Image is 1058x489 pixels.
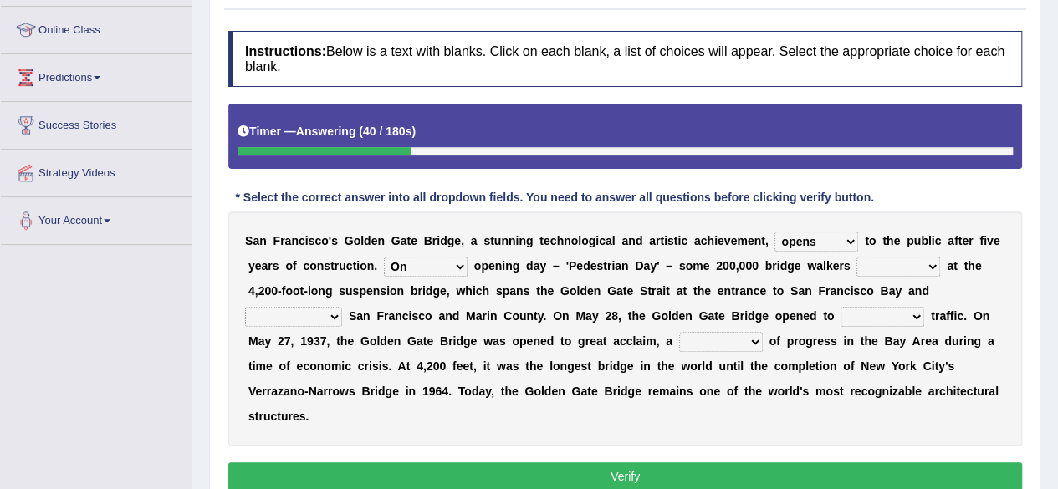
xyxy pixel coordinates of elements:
[823,259,826,273] b: l
[317,259,325,273] b: n
[408,309,411,323] b: i
[293,259,297,273] b: f
[380,284,386,298] b: s
[259,234,267,247] b: n
[934,234,941,247] b: c
[616,284,623,298] b: a
[396,284,404,298] b: n
[481,259,488,273] b: p
[975,259,982,273] b: e
[509,234,516,247] b: n
[621,259,629,273] b: n
[701,234,708,247] b: c
[922,284,929,298] b: d
[556,234,564,247] b: h
[826,259,833,273] b: k
[649,234,656,247] b: a
[268,259,272,273] b: r
[693,284,698,298] b: t
[739,284,746,298] b: a
[494,234,502,247] b: u
[255,259,262,273] b: e
[255,284,258,298] b: ,
[836,284,844,298] b: n
[656,234,660,247] b: r
[377,234,385,247] b: n
[623,284,627,298] b: t
[296,125,356,138] b: Answering
[299,234,305,247] b: c
[390,284,397,298] b: o
[963,259,968,273] b: t
[765,234,769,247] b: ,
[564,234,571,247] b: n
[818,284,825,298] b: F
[318,284,325,298] b: n
[635,259,643,273] b: D
[626,284,633,298] b: e
[374,259,377,273] b: .
[452,309,460,323] b: d
[539,259,546,273] b: y
[496,284,503,298] b: s
[735,259,739,273] b: ,
[366,284,373,298] b: e
[309,234,315,247] b: s
[367,259,375,273] b: n
[984,234,987,247] b: i
[737,234,747,247] b: m
[953,259,958,273] b: t
[304,284,308,298] b: -
[907,234,914,247] b: p
[928,234,932,247] b: l
[490,309,498,323] b: n
[461,234,464,247] b: ,
[565,259,568,273] b: '
[339,284,345,298] b: s
[839,259,843,273] b: r
[816,259,823,273] b: a
[483,234,490,247] b: s
[693,259,703,273] b: m
[772,259,776,273] b: r
[681,234,687,247] b: c
[526,259,534,273] b: d
[621,234,628,247] b: a
[682,284,687,298] b: t
[765,259,773,273] b: b
[466,309,476,323] b: M
[1,54,192,96] a: Predictions
[887,234,894,247] b: h
[540,284,548,298] b: h
[795,259,801,273] b: e
[660,234,664,247] b: t
[590,259,597,273] b: e
[373,284,381,298] b: n
[311,284,319,298] b: o
[291,234,299,247] b: n
[248,284,255,298] b: 4
[401,234,407,247] b: a
[753,284,759,298] b: c
[833,259,840,273] b: e
[596,259,603,273] b: s
[716,259,723,273] b: 2
[735,284,739,298] b: r
[921,234,928,247] b: b
[547,284,554,298] b: e
[603,259,607,273] b: t
[440,234,447,247] b: d
[761,234,765,247] b: t
[353,284,360,298] b: s
[948,234,954,247] b: a
[570,284,577,298] b: o
[490,234,494,247] b: t
[309,259,317,273] b: o
[595,234,599,247] b: i
[432,234,437,247] b: r
[386,284,390,298] b: i
[825,284,830,298] b: r
[731,284,735,298] b: t
[411,284,418,298] b: b
[830,284,836,298] b: a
